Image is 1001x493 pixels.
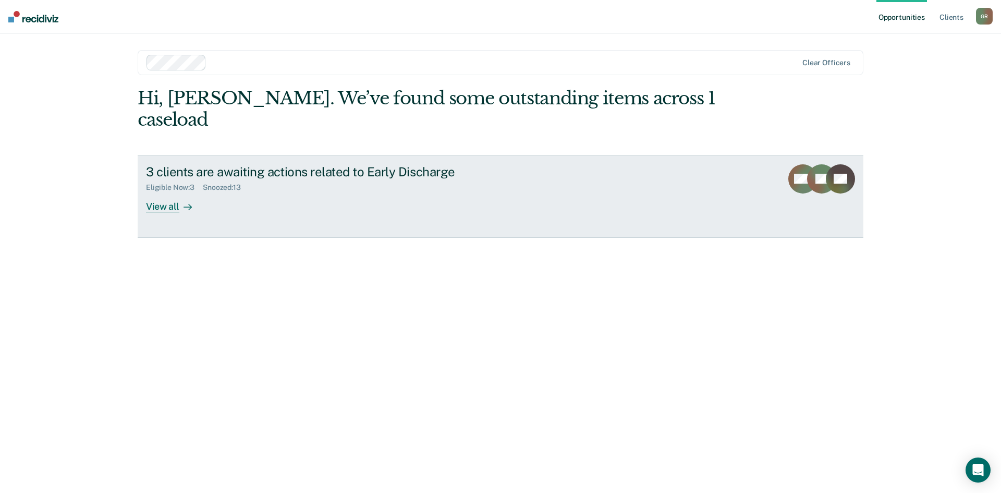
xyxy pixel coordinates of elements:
div: Hi, [PERSON_NAME]. We’ve found some outstanding items across 1 caseload [138,88,718,130]
button: GR [976,8,993,25]
a: 3 clients are awaiting actions related to Early DischargeEligible Now:3Snoozed:13View all [138,155,863,238]
div: View all [146,192,204,212]
div: Eligible Now : 3 [146,183,203,192]
div: Open Intercom Messenger [966,458,991,483]
div: G R [976,8,993,25]
img: Recidiviz [8,11,58,22]
div: Clear officers [802,58,850,67]
div: 3 clients are awaiting actions related to Early Discharge [146,164,512,179]
div: Snoozed : 13 [203,183,249,192]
